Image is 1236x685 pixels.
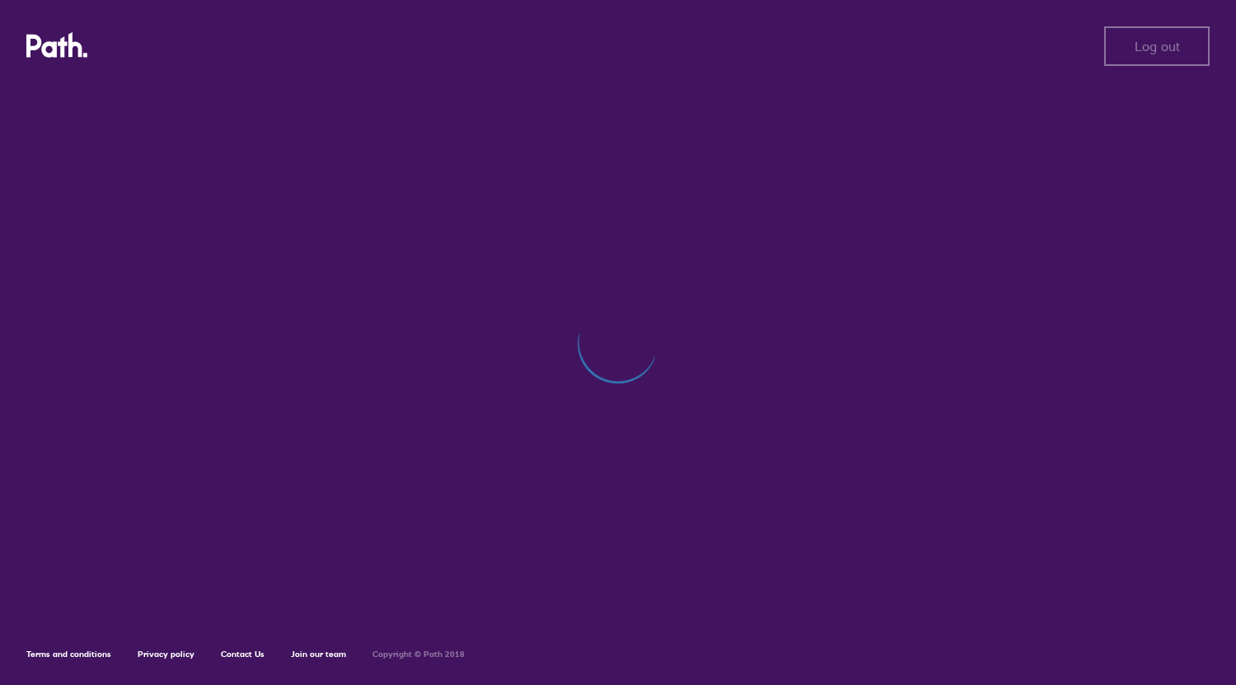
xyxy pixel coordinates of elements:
[26,649,111,659] a: Terms and conditions
[372,650,465,659] h6: Copyright © Path 2018
[138,649,194,659] a: Privacy policy
[1135,39,1180,54] span: Log out
[221,649,265,659] a: Contact Us
[291,649,346,659] a: Join our team
[1104,26,1210,66] button: Log out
